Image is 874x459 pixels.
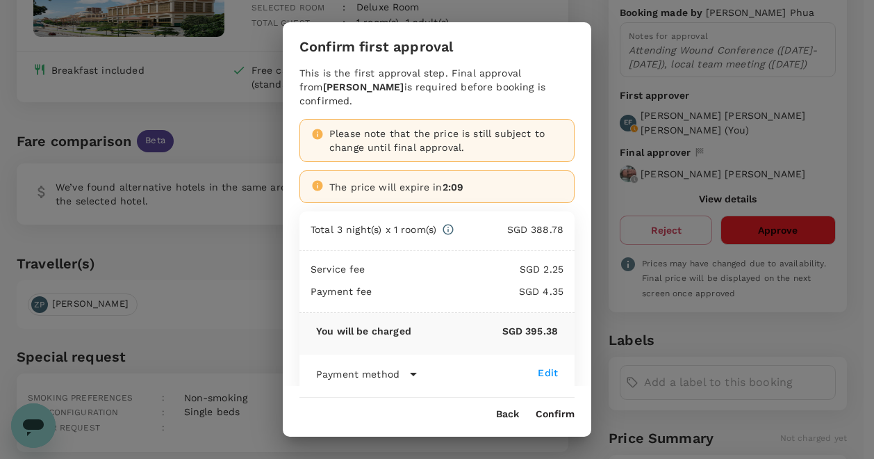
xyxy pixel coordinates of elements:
button: Back [496,409,519,420]
div: Edit [538,366,558,380]
p: SGD 388.78 [454,223,563,236]
p: SGD 4.35 [372,284,563,298]
p: SGD 395.38 [411,324,558,338]
div: This is the first approval step. Final approval from is required before booking is confirmed. [299,66,575,108]
p: Total 3 night(s) x 1 room(s) [311,223,436,236]
button: Confirm [536,409,575,420]
p: Payment fee [311,284,372,298]
p: You will be charged [316,324,411,338]
h3: Confirm first approval [299,39,453,55]
div: The price will expire in [329,180,563,194]
p: Service fee [311,262,365,276]
p: SGD 2.25 [365,262,563,276]
p: Payment method [316,367,399,381]
div: Please note that the price is still subject to change until final approval. [329,127,563,154]
span: 2:09 [443,182,464,193]
b: [PERSON_NAME] [323,81,404,92]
